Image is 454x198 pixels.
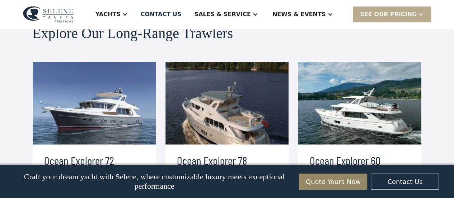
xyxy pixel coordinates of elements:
h3: Ocean Explorer 72 [44,152,145,169]
h2: Explore Our Long-Range Trawlers [32,26,422,41]
div: Yachts [95,10,121,19]
div: News & EVENTS [272,10,326,19]
div: Sales & Service [194,10,251,19]
div: Contact US [141,10,182,19]
div: SEE Our Pricing [360,10,417,19]
a: Contact Us [371,174,439,190]
h3: Ocean Explorer 60 [309,152,410,169]
img: logo [23,6,74,23]
h3: Ocean Explorer 78 [177,152,277,169]
a: Quote Yours Now [299,174,367,190]
div: SEE Our Pricing [353,6,431,22]
p: Craft your dream yacht with Selene, where customizable luxury meets exceptional performance [15,172,294,191]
